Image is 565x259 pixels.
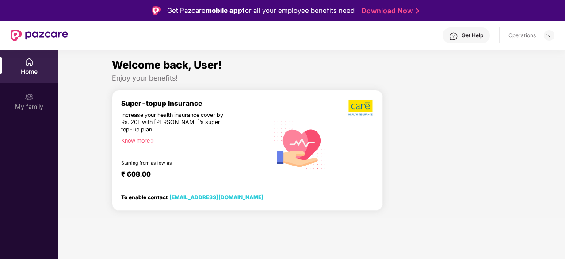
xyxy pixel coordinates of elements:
img: svg+xml;base64,PHN2ZyB4bWxucz0iaHR0cDovL3d3dy53My5vcmcvMjAwMC9zdmciIHhtbG5zOnhsaW5rPSJodHRwOi8vd3... [268,112,332,176]
div: Starting from as low as [121,160,231,166]
img: svg+xml;base64,PHN2ZyB3aWR0aD0iMjAiIGhlaWdodD0iMjAiIHZpZXdCb3g9IjAgMCAyMCAyMCIgZmlsbD0ibm9uZSIgeG... [25,93,34,101]
div: Increase your health insurance cover by Rs. 20L with [PERSON_NAME]’s super top-up plan. [121,112,230,134]
strong: mobile app [206,6,242,15]
img: b5dec4f62d2307b9de63beb79f102df3.png [348,99,374,116]
span: right [150,139,155,143]
img: New Pazcare Logo [11,30,68,41]
img: svg+xml;base64,PHN2ZyBpZD0iSGVscC0zMngzMiIgeG1sbnM9Imh0dHA6Ly93d3cudzMub3JnLzIwMDAvc3ZnIiB3aWR0aD... [449,32,458,41]
div: ₹ 608.00 [121,170,260,181]
div: Get Pazcare for all your employee benefits need [167,5,355,16]
img: svg+xml;base64,PHN2ZyBpZD0iRHJvcGRvd24tMzJ4MzIiIHhtbG5zPSJodHRwOi8vd3d3LnczLm9yZy8yMDAwL3N2ZyIgd2... [546,32,553,39]
a: [EMAIL_ADDRESS][DOMAIN_NAME] [169,194,263,201]
img: Stroke [416,6,419,15]
div: Enjoy your benefits! [112,73,512,83]
div: To enable contact [121,194,263,200]
div: Know more [121,137,263,143]
div: Operations [508,32,536,39]
span: Welcome back, User! [112,58,222,71]
a: Download Now [361,6,416,15]
div: Get Help [462,32,483,39]
img: Logo [152,6,161,15]
div: Super-topup Insurance [121,99,268,108]
img: svg+xml;base64,PHN2ZyBpZD0iSG9tZSIgeG1sbnM9Imh0dHA6Ly93d3cudzMub3JnLzIwMDAvc3ZnIiB3aWR0aD0iMjAiIG... [25,58,34,66]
